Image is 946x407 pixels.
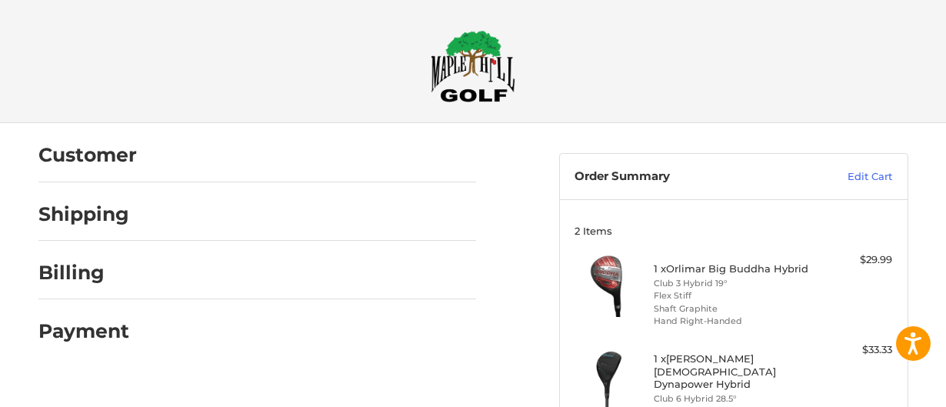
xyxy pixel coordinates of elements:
[431,30,515,102] img: Maple Hill Golf
[654,262,809,275] h4: 1 x Orlimar Big Buddha Hybrid
[38,319,129,343] h2: Payment
[654,392,809,405] li: Club 6 Hybrid 28.5°
[654,277,809,290] li: Club 3 Hybrid 19°
[654,352,809,390] h4: 1 x [PERSON_NAME] [DEMOGRAPHIC_DATA] Dynapower Hybrid
[654,315,809,328] li: Hand Right-Handed
[813,252,892,268] div: $29.99
[575,169,791,185] h3: Order Summary
[38,202,129,226] h2: Shipping
[654,289,809,302] li: Flex Stiff
[819,365,946,407] iframe: Google Customer Reviews
[38,261,128,285] h2: Billing
[813,342,892,358] div: $33.33
[38,143,137,167] h2: Customer
[791,169,892,185] a: Edit Cart
[575,225,892,237] h3: 2 Items
[654,302,809,315] li: Shaft Graphite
